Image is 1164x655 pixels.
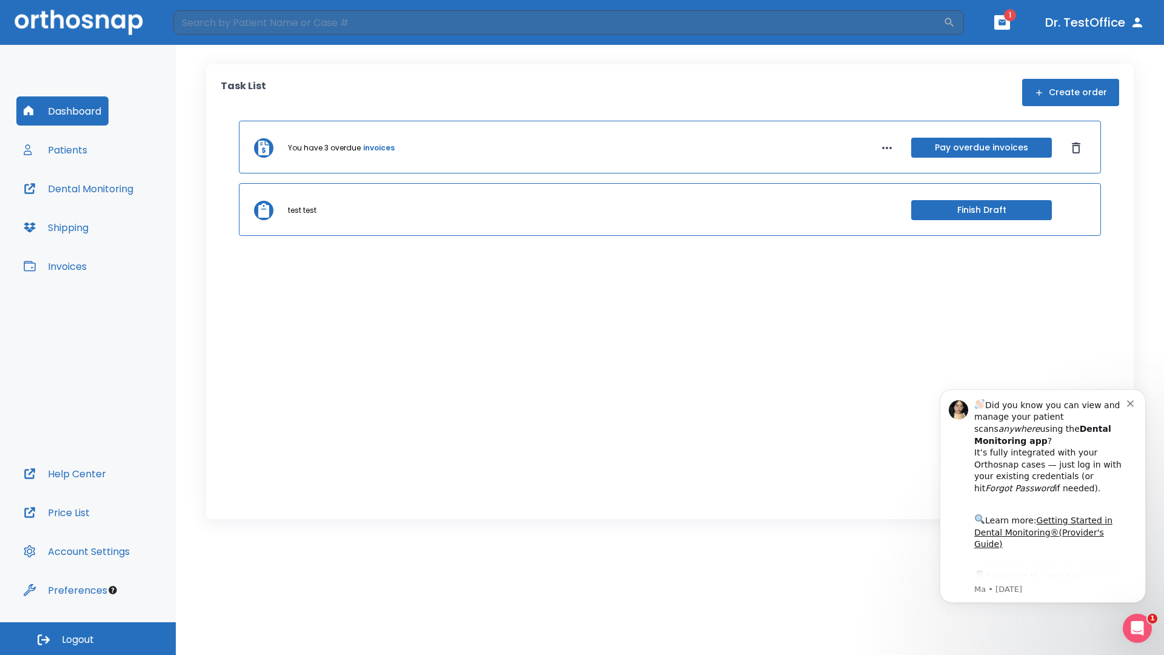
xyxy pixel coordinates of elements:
[206,26,215,36] button: Dismiss notification
[16,174,141,203] button: Dental Monitoring
[16,252,94,281] button: Invoices
[173,10,943,35] input: Search by Patient Name or Case #
[288,205,316,216] p: test test
[16,96,109,126] button: Dashboard
[921,371,1164,622] iframe: Intercom notifications message
[1022,79,1119,106] button: Create order
[16,576,115,605] button: Preferences
[16,498,97,527] button: Price List
[911,138,1052,158] button: Pay overdue invoices
[911,200,1052,220] button: Finish Draft
[107,585,118,596] div: Tooltip anchor
[62,633,94,647] span: Logout
[1004,9,1016,21] span: 1
[1040,12,1149,33] button: Dr. TestOffice
[15,10,143,35] img: Orthosnap
[16,459,113,488] button: Help Center
[53,213,206,224] p: Message from Ma, sent 3w ago
[363,143,395,153] a: invoices
[1148,614,1157,623] span: 1
[1123,614,1152,643] iframe: Intercom live chat
[16,537,137,566] button: Account Settings
[1066,138,1086,158] button: Dismiss
[221,79,266,106] p: Task List
[53,198,206,260] div: Download the app: | ​ Let us know if you need help getting started!
[16,213,96,242] button: Shipping
[16,135,95,164] button: Patients
[288,143,361,153] p: You have 3 overdue
[53,201,161,223] a: App Store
